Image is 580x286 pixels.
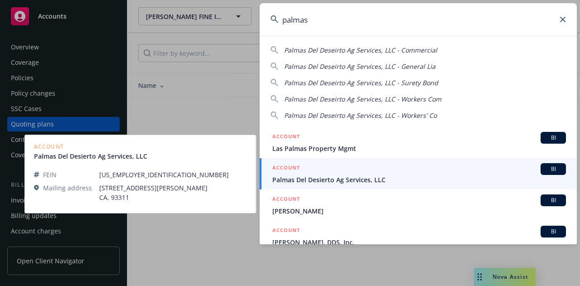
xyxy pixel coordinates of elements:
[260,3,577,36] input: Search...
[260,127,577,158] a: ACCOUNTBILas Palmas Property Mgmt
[272,206,566,216] span: [PERSON_NAME]
[284,95,441,103] span: Palmas Del Deseirto Ag Services, LLC - Workers Com
[272,226,300,237] h5: ACCOUNT
[260,189,577,221] a: ACCOUNTBI[PERSON_NAME]
[544,134,562,142] span: BI
[272,163,300,174] h5: ACCOUNT
[544,228,562,236] span: BI
[272,132,300,143] h5: ACCOUNT
[284,111,437,120] span: Palmas Del Deseirto Ag Services, LLC - Workers' Co
[260,158,577,189] a: ACCOUNTBIPalmas Del Desierto Ag Services, LLC
[284,46,437,54] span: Palmas Del Deseirto Ag Services, LLC - Commercial
[284,78,438,87] span: Palmas Del Deseirto Ag Services, LLC - Surety Bond
[272,238,566,247] span: [PERSON_NAME], DDS, Inc.
[544,196,562,204] span: BI
[272,144,566,153] span: Las Palmas Property Mgmt
[284,62,435,71] span: Palmas Del Deseirto Ag Services, LLC - General Lia
[260,221,577,252] a: ACCOUNTBI[PERSON_NAME], DDS, Inc.
[272,175,566,184] span: Palmas Del Desierto Ag Services, LLC
[272,194,300,205] h5: ACCOUNT
[544,165,562,173] span: BI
